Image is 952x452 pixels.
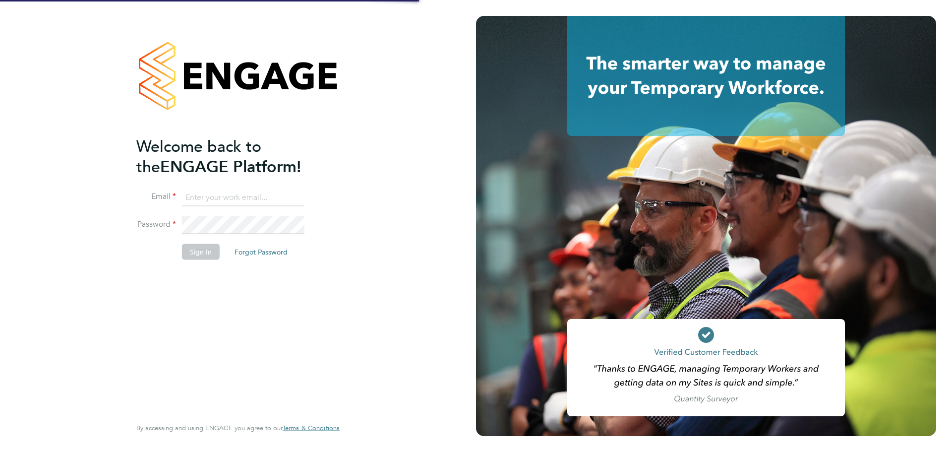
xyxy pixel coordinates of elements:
label: Password [136,219,176,230]
span: Welcome back to the [136,136,261,176]
button: Sign In [182,244,220,260]
span: By accessing and using ENGAGE you agree to our [136,424,340,432]
label: Email [136,192,176,202]
h2: ENGAGE Platform! [136,136,330,177]
a: Terms & Conditions [283,424,340,432]
input: Enter your work email... [182,189,304,206]
button: Forgot Password [227,244,296,260]
span: Terms & Conditions [283,424,340,432]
